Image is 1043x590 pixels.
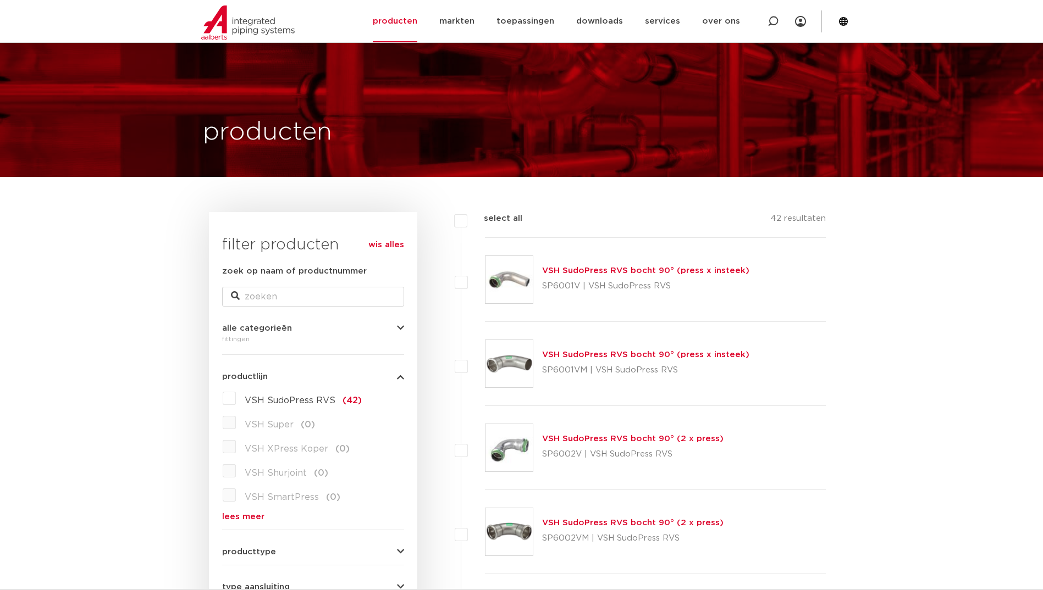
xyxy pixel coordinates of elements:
[542,350,749,359] a: VSH SudoPress RVS bocht 90° (press x insteek)
[542,446,724,463] p: SP6002V | VSH SudoPress RVS
[222,372,268,381] span: productlijn
[203,115,332,150] h1: producten
[542,277,749,295] p: SP6001V | VSH SudoPress RVS
[222,265,367,278] label: zoek op naam of productnummer
[485,424,533,471] img: Thumbnail for VSH SudoPress RVS bocht 90° (2 x press)
[542,519,724,527] a: VSH SudoPress RVS bocht 90° (2 x press)
[485,508,533,555] img: Thumbnail for VSH SudoPress RVS bocht 90° (2 x press)
[245,469,307,477] span: VSH Shurjoint
[222,548,276,556] span: producttype
[222,324,404,332] button: alle categorieën
[301,420,315,429] span: (0)
[314,469,328,477] span: (0)
[245,444,328,453] span: VSH XPress Koper
[222,332,404,346] div: fittingen
[542,361,749,379] p: SP6001VM | VSH SudoPress RVS
[542,435,724,443] a: VSH SudoPress RVS bocht 90° (2 x press)
[485,256,533,303] img: Thumbnail for VSH SudoPress RVS bocht 90° (press x insteek)
[222,372,404,381] button: productlijn
[245,420,294,429] span: VSH Super
[542,530,724,547] p: SP6002VM | VSH SudoPress RVS
[467,212,522,225] label: select all
[245,396,335,405] span: VSH SudoPress RVS
[222,287,404,307] input: zoeken
[343,396,362,405] span: (42)
[326,493,340,502] span: (0)
[245,493,319,502] span: VSH SmartPress
[222,324,292,332] span: alle categorieën
[222,234,404,256] h3: filter producten
[222,513,404,521] a: lees meer
[335,444,350,453] span: (0)
[770,212,826,229] p: 42 resultaten
[542,266,749,275] a: VSH SudoPress RVS bocht 90° (press x insteek)
[222,548,404,556] button: producttype
[485,340,533,387] img: Thumbnail for VSH SudoPress RVS bocht 90° (press x insteek)
[368,238,404,252] a: wis alles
